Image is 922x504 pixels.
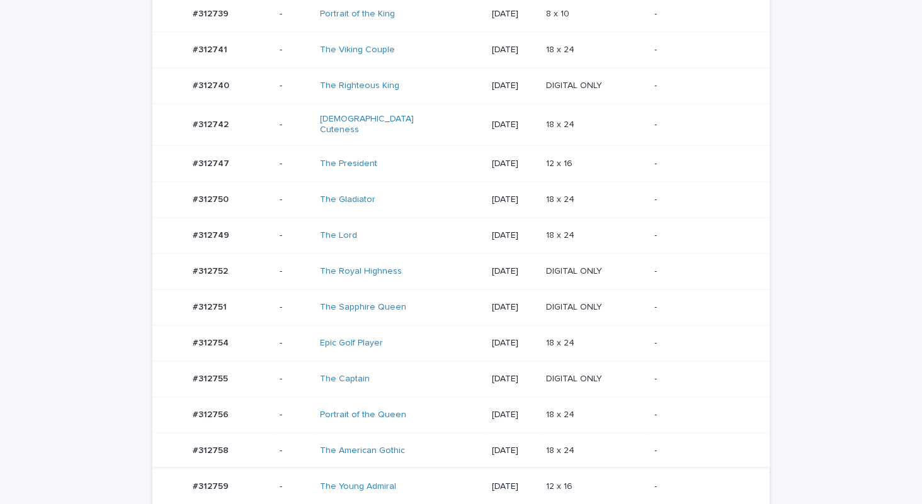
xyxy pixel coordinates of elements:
[320,114,425,135] a: [DEMOGRAPHIC_DATA] Cuteness
[654,194,749,205] p: -
[320,266,402,277] a: The Royal Highness
[280,230,310,241] p: -
[546,228,577,241] p: 18 x 24
[152,289,770,325] tr: #312751#312751 -The Sapphire Queen [DATE]DIGITAL ONLYDIGITAL ONLY -
[320,302,406,313] a: The Sapphire Queen
[193,156,232,169] p: #312747
[491,159,535,169] p: [DATE]
[193,192,231,205] p: #312750
[193,117,231,130] p: #312742
[193,6,231,20] p: #312739
[654,159,749,169] p: -
[654,374,749,384] p: -
[152,396,770,432] tr: #312756#312756 -Portrait of the Queen [DATE]18 x 2418 x 24 -
[546,6,572,20] p: 8 x 10
[280,266,310,277] p: -
[280,302,310,313] p: -
[320,410,406,420] a: Portrait of the Queen
[491,302,535,313] p: [DATE]
[491,9,535,20] p: [DATE]
[193,407,231,420] p: #312756
[654,9,749,20] p: -
[491,266,535,277] p: [DATE]
[193,228,232,241] p: #312749
[320,194,375,205] a: The Gladiator
[280,410,310,420] p: -
[546,300,605,313] p: DIGITAL ONLY
[654,45,749,55] p: -
[152,68,770,104] tr: #312740#312740 -The Righteous King [DATE]DIGITAL ONLYDIGITAL ONLY -
[546,117,577,130] p: 18 x 24
[654,410,749,420] p: -
[546,156,575,169] p: 12 x 16
[320,481,396,492] a: The Young Admiral
[193,443,231,456] p: #312758
[193,335,231,349] p: #312754
[280,9,310,20] p: -
[546,479,575,492] p: 12 x 16
[546,335,577,349] p: 18 x 24
[546,264,605,277] p: DIGITAL ONLY
[491,81,535,91] p: [DATE]
[152,104,770,146] tr: #312742#312742 -[DEMOGRAPHIC_DATA] Cuteness [DATE]18 x 2418 x 24 -
[491,45,535,55] p: [DATE]
[491,120,535,130] p: [DATE]
[152,217,770,253] tr: #312749#312749 -The Lord [DATE]18 x 2418 x 24 -
[152,432,770,468] tr: #312758#312758 -The American Gothic [DATE]18 x 2418 x 24 -
[193,78,232,91] p: #312740
[320,81,399,91] a: The Righteous King
[280,45,310,55] p: -
[280,445,310,456] p: -
[654,230,749,241] p: -
[320,374,370,384] a: The Captain
[320,445,405,456] a: The American Gothic
[546,42,577,55] p: 18 x 24
[546,443,577,456] p: 18 x 24
[280,120,310,130] p: -
[320,9,395,20] a: Portrait of the King
[320,45,395,55] a: The Viking Couple
[491,230,535,241] p: [DATE]
[546,371,605,384] p: DIGITAL ONLY
[491,194,535,205] p: [DATE]
[280,159,310,169] p: -
[654,338,749,349] p: -
[152,253,770,289] tr: #312752#312752 -The Royal Highness [DATE]DIGITAL ONLYDIGITAL ONLY -
[491,374,535,384] p: [DATE]
[546,78,605,91] p: DIGITAL ONLY
[654,445,749,456] p: -
[320,338,383,349] a: Epic Golf Player
[546,192,577,205] p: 18 x 24
[193,264,230,277] p: #312752
[152,181,770,217] tr: #312750#312750 -The Gladiator [DATE]18 x 2418 x 24 -
[280,81,310,91] p: -
[491,410,535,420] p: [DATE]
[491,338,535,349] p: [DATE]
[280,374,310,384] p: -
[193,300,229,313] p: #312751
[152,468,770,504] tr: #312759#312759 -The Young Admiral [DATE]12 x 1612 x 16 -
[152,145,770,181] tr: #312747#312747 -The President [DATE]12 x 1612 x 16 -
[654,266,749,277] p: -
[320,230,357,241] a: The Lord
[152,325,770,361] tr: #312754#312754 -Epic Golf Player [DATE]18 x 2418 x 24 -
[654,81,749,91] p: -
[491,481,535,492] p: [DATE]
[280,338,310,349] p: -
[280,194,310,205] p: -
[654,481,749,492] p: -
[193,479,231,492] p: #312759
[546,407,577,420] p: 18 x 24
[152,361,770,396] tr: #312755#312755 -The Captain [DATE]DIGITAL ONLYDIGITAL ONLY -
[654,302,749,313] p: -
[491,445,535,456] p: [DATE]
[193,42,230,55] p: #312741
[193,371,230,384] p: #312755
[654,120,749,130] p: -
[320,159,377,169] a: The President
[152,32,770,68] tr: #312741#312741 -The Viking Couple [DATE]18 x 2418 x 24 -
[280,481,310,492] p: -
